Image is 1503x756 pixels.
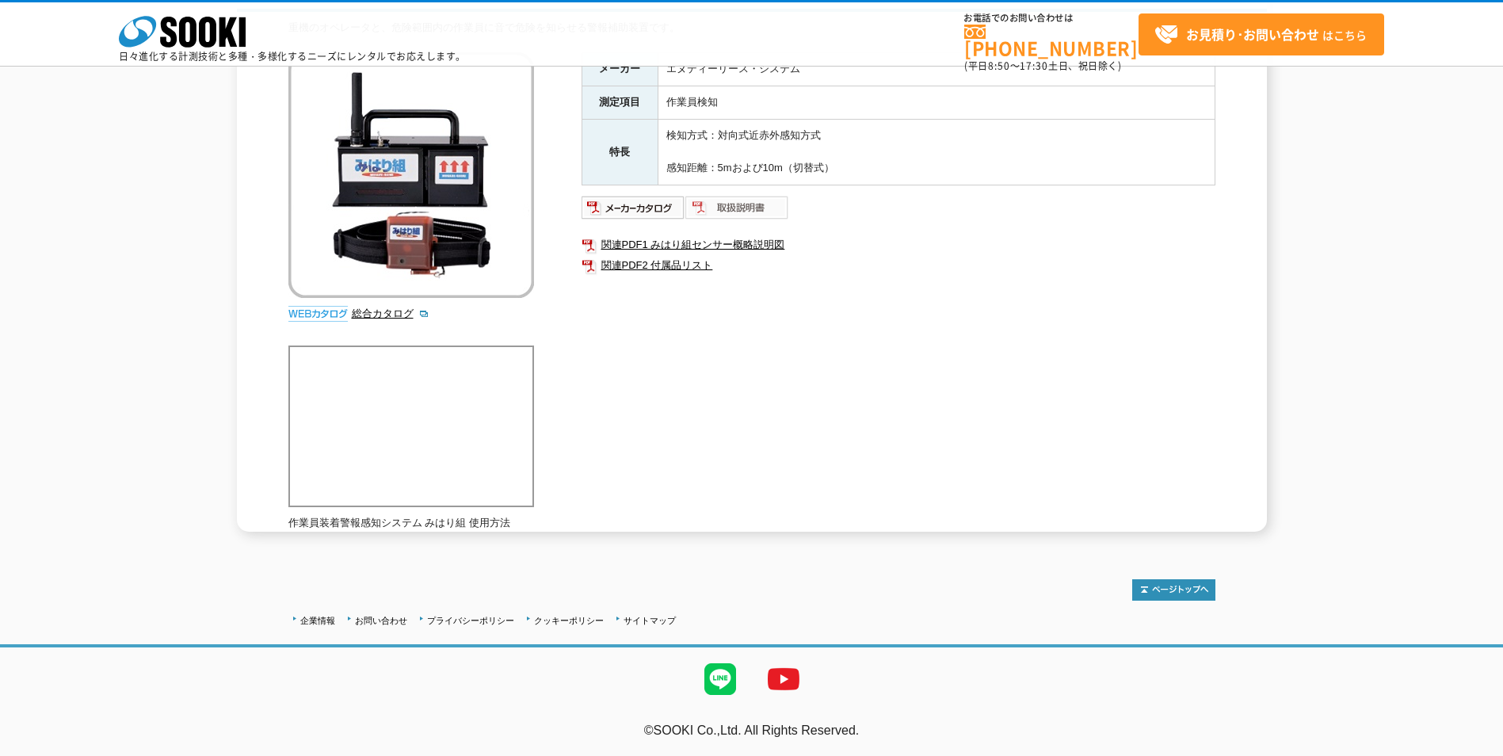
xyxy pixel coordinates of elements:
[1020,59,1048,73] span: 17:30
[685,205,789,217] a: 取扱説明書
[1154,23,1367,47] span: はこちら
[352,307,429,319] a: 総合カタログ
[582,235,1215,255] a: 関連PDF1 みはり組センサー概略説明図
[582,205,685,217] a: メーカーカタログ
[534,616,604,625] a: クッキーポリシー
[624,616,676,625] a: サイトマップ
[988,59,1010,73] span: 8:50
[355,616,407,625] a: お問い合わせ
[119,52,466,61] p: 日々進化する計測技術と多種・多様化するニーズにレンタルでお応えします。
[288,52,534,298] img: 作業員装着警報感知システム みはり組
[689,647,752,711] img: LINE
[685,195,789,220] img: 取扱説明書
[658,86,1215,119] td: 作業員検知
[1442,740,1503,754] a: テストMail
[300,616,335,625] a: 企業情報
[288,515,534,532] p: 作業員装着警報感知システム みはり組 使用方法
[427,616,514,625] a: プライバシーポリシー
[582,119,658,185] th: 特長
[288,306,348,322] img: webカタログ
[582,86,658,119] th: 測定項目
[1132,579,1215,601] img: トップページへ
[964,59,1121,73] span: (平日 ～ 土日、祝日除く)
[582,255,1215,276] a: 関連PDF2 付属品リスト
[582,195,685,220] img: メーカーカタログ
[964,25,1139,57] a: [PHONE_NUMBER]
[752,647,815,711] img: YouTube
[1186,25,1319,44] strong: お見積り･お問い合わせ
[964,13,1139,23] span: お電話でのお問い合わせは
[1139,13,1384,55] a: お見積り･お問い合わせはこちら
[658,119,1215,185] td: 検知方式：対向式近赤外感知方式 感知距離：5mおよび10m（切替式）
